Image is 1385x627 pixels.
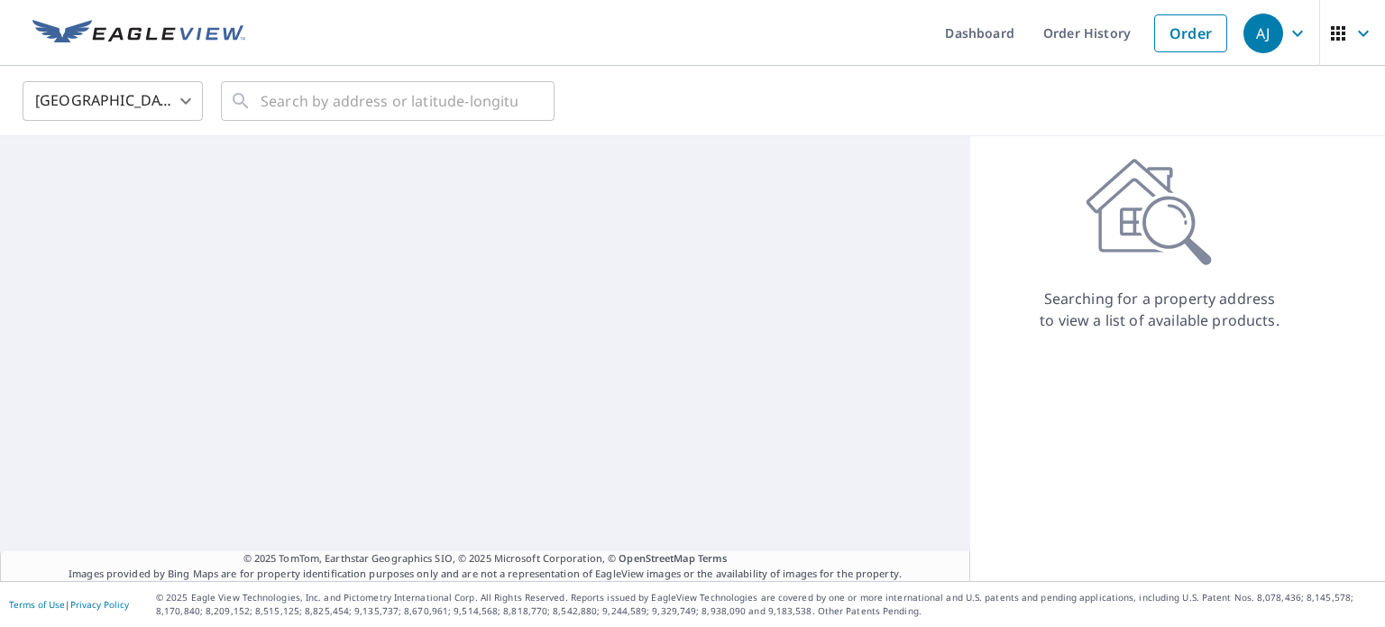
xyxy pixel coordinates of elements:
[698,551,728,565] a: Terms
[619,551,694,565] a: OpenStreetMap
[1154,14,1227,52] a: Order
[70,598,129,611] a: Privacy Policy
[156,591,1376,618] p: © 2025 Eagle View Technologies, Inc. and Pictometry International Corp. All Rights Reserved. Repo...
[9,598,65,611] a: Terms of Use
[1243,14,1283,53] div: AJ
[9,599,129,610] p: |
[23,76,203,126] div: [GEOGRAPHIC_DATA]
[243,551,728,567] span: © 2025 TomTom, Earthstar Geographics SIO, © 2025 Microsoft Corporation, ©
[261,76,518,126] input: Search by address or latitude-longitude
[32,20,245,47] img: EV Logo
[1039,288,1280,331] p: Searching for a property address to view a list of available products.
